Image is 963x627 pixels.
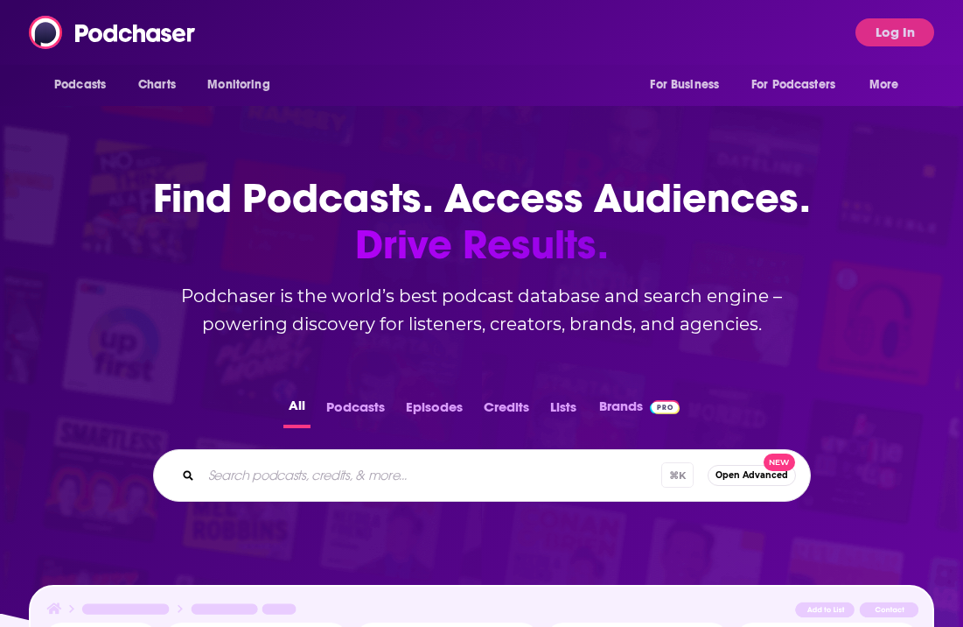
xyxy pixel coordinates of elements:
img: Podcast Insights Header [45,601,918,623]
button: Podcasts [321,394,390,428]
button: open menu [740,68,861,102]
button: Open AdvancedNew [708,465,796,486]
button: Log In [855,18,934,46]
span: Podcasts [54,73,106,97]
h2: Podchaser is the world’s best podcast database and search engine – powering discovery for listene... [132,282,832,338]
h1: Find Podcasts. Access Audiences. [132,175,832,268]
span: Drive Results. [132,222,832,268]
button: open menu [857,68,921,102]
button: All [283,394,311,428]
span: ⌘ K [661,462,694,488]
input: Search podcasts, credits, & more... [201,461,661,490]
span: New [764,454,795,472]
span: More [869,73,899,97]
button: open menu [195,68,292,102]
button: open menu [42,68,129,102]
button: Episodes [401,394,468,428]
button: Credits [478,394,534,428]
div: Search podcasts, credits, & more... [153,449,811,502]
button: open menu [638,68,741,102]
button: Lists [545,394,582,428]
a: BrandsPodchaser Pro [599,394,680,428]
span: For Podcasters [751,73,835,97]
img: Podchaser - Follow, Share and Rate Podcasts [29,16,197,49]
span: Monitoring [207,73,269,97]
span: Open Advanced [715,470,788,480]
span: For Business [650,73,719,97]
span: Charts [138,73,176,97]
a: Charts [127,68,186,102]
img: Podchaser Pro [650,400,680,414]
